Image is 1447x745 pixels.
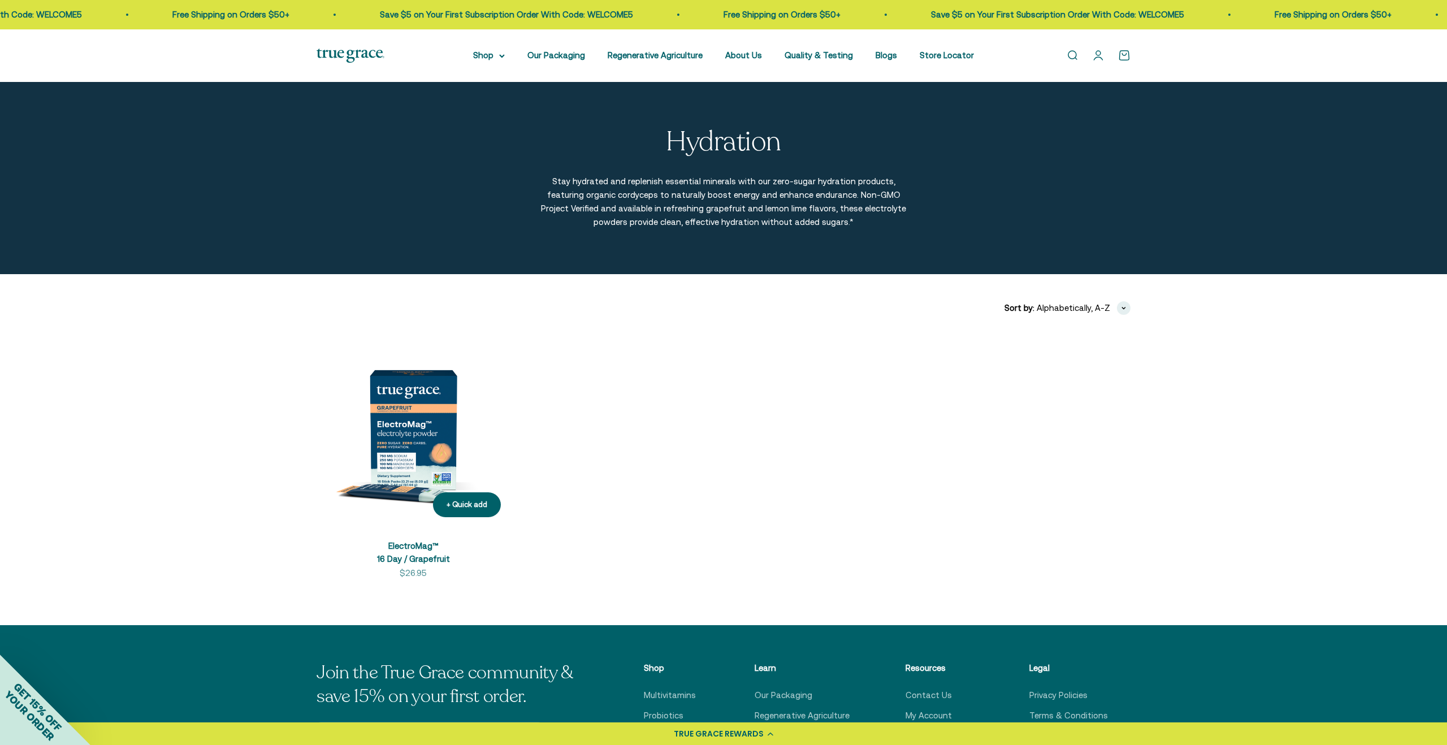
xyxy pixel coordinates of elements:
button: Alphabetically, A-Z [1037,301,1130,315]
a: Our Packaging [527,50,585,60]
p: Shop [644,661,698,675]
a: ElectroMag™16 Day / Grapefruit [377,541,450,564]
p: Learn [755,661,850,675]
a: Free Shipping on Orders $50+ [1275,10,1392,19]
a: Quality & Testing [785,50,853,60]
a: Free Shipping on Orders $50+ [172,10,289,19]
p: Stay hydrated and replenish essential minerals with our zero-sugar hydration products, featuring ... [540,175,907,229]
a: About Us [725,50,762,60]
p: Legal [1029,661,1108,675]
a: Regenerative Agriculture [608,50,703,60]
p: Hydration [666,127,781,157]
a: Our Packaging [755,688,812,702]
p: Save $5 on Your First Subscription Order With Code: WELCOME5 [931,8,1184,21]
img: ElectroMag™ [317,333,510,526]
summary: Shop [473,49,505,62]
a: Probiotics [644,709,683,722]
a: Regenerative Agriculture [755,709,850,722]
a: Contact Us [906,688,952,702]
a: My Account [906,709,952,722]
a: Terms & Conditions [1029,709,1108,722]
div: + Quick add [447,499,487,511]
button: + Quick add [433,492,501,518]
a: Privacy Policies [1029,688,1088,702]
span: YOUR ORDER [2,688,57,743]
a: Multivitamins [644,688,696,702]
a: Blogs [876,50,897,60]
span: Alphabetically, A-Z [1037,301,1110,315]
p: Join the True Grace community & save 15% on your first order. [317,661,588,708]
sale-price: $26.95 [400,566,427,580]
a: Free Shipping on Orders $50+ [723,10,841,19]
span: GET 15% OFF [11,681,64,733]
p: Save $5 on Your First Subscription Order With Code: WELCOME5 [380,8,633,21]
span: Sort by: [1004,301,1034,315]
p: Resources [906,661,973,675]
a: Store Locator [920,50,974,60]
div: TRUE GRACE REWARDS [674,728,764,740]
